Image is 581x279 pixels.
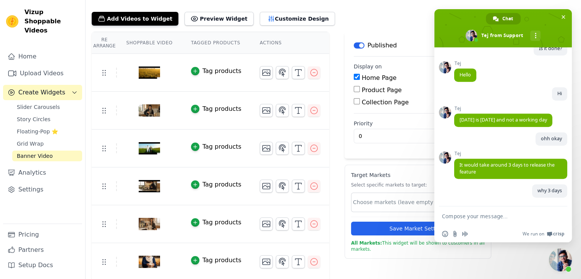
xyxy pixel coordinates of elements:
span: It would take around 3 days to release the feature [460,162,555,175]
a: Home [3,49,82,64]
textarea: Compose your message... [442,213,547,220]
span: Send a file [452,231,458,237]
strong: All Markets: [351,240,382,246]
button: Tag products [191,218,241,227]
a: We run onCrisp [523,231,564,237]
img: vizup-images-969e.png [139,206,160,242]
label: Priority [354,120,482,127]
span: ohh okay [541,135,562,142]
a: Pricing [3,227,82,242]
a: Settings [3,182,82,197]
a: Slider Carousels [12,102,82,112]
p: This widget will be shown to customers in all markets. [351,240,485,252]
a: Upload Videos [3,66,82,81]
button: Tag products [191,104,241,114]
button: Tag products [191,256,241,265]
button: Create Widgets [3,85,82,100]
img: vizup-images-24be.png [139,130,160,167]
button: Preview Widget [184,12,253,26]
button: Tag products [191,180,241,189]
span: Audio message [462,231,468,237]
span: Close chat [559,13,567,21]
span: [DATE] is [DATE] and not a working day [460,117,547,123]
span: Crisp [553,231,564,237]
a: Setup Docs [3,258,82,273]
span: Story Circles [17,115,50,123]
button: Change Thumbnail [260,66,273,79]
div: Tag products [202,180,241,189]
label: Home Page [362,74,397,81]
span: We run on [523,231,544,237]
img: vizup-images-ae5f.png [139,92,160,129]
span: Tej [454,61,476,66]
th: Shoppable Video [117,32,181,54]
span: Vizup Shoppable Videos [24,8,79,35]
span: Hi [557,90,562,97]
label: Product Page [362,86,402,94]
div: Tag products [202,218,241,227]
div: More channels [530,31,541,41]
span: Tej [454,151,567,156]
div: Close chat [549,248,572,271]
div: Chat [486,13,521,24]
p: Select specific markets to target: [351,182,485,188]
span: Tej [454,106,552,111]
th: Tagged Products [182,32,251,54]
a: Floating-Pop ⭐ [12,126,82,137]
button: Add Videos to Widget [92,12,178,26]
p: Published [367,41,397,50]
th: Re Arrange [92,32,117,54]
a: Analytics [3,165,82,180]
button: Change Thumbnail [260,142,273,155]
div: Tag products [202,104,241,114]
button: Change Thumbnail [260,255,273,268]
span: Hello [460,71,471,78]
div: Tag products [202,67,241,76]
button: Save Market Settings [351,222,485,235]
button: Change Thumbnail [260,217,273,230]
label: Collection Page [362,99,409,106]
span: Is it done? [539,45,562,52]
span: why 3 days [537,187,562,194]
a: Story Circles [12,114,82,125]
span: Chat [502,13,513,24]
span: Slider Carousels [17,103,60,111]
img: vizup-images-74bf.png [139,54,160,91]
a: Partners [3,242,82,258]
span: Floating-Pop ⭐ [17,128,58,135]
a: Grid Wrap [12,138,82,149]
div: Tag products [202,142,241,151]
button: Tag products [191,67,241,76]
span: Banner Video [17,152,53,160]
span: Insert an emoji [442,231,448,237]
div: Tag products [202,256,241,265]
button: Change Thumbnail [260,104,273,117]
button: Change Thumbnail [260,180,273,193]
img: Vizup [6,15,18,28]
button: Tag products [191,142,241,151]
a: Banner Video [12,151,82,161]
span: Grid Wrap [17,140,44,148]
p: Target Markets [351,171,485,179]
legend: Display on [354,63,382,70]
button: Customize Design [260,12,335,26]
th: Actions [251,32,329,54]
img: vizup-images-cb52.png [139,168,160,204]
input: Choose markets (leave empty for all markets) [353,198,477,206]
span: Create Widgets [18,88,65,97]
